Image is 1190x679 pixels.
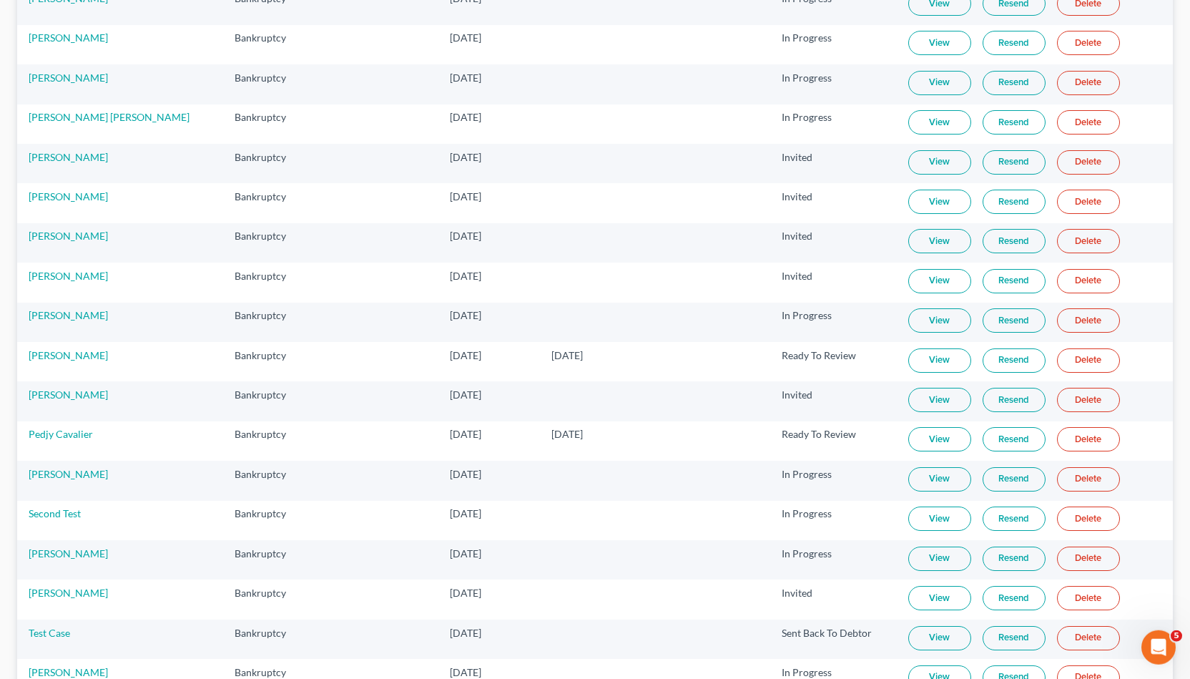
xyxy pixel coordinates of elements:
[223,381,323,421] td: Bankruptcy
[223,540,323,580] td: Bankruptcy
[29,230,108,242] a: [PERSON_NAME]
[29,111,190,123] a: [PERSON_NAME] [PERSON_NAME]
[983,507,1046,531] a: Resend
[450,389,481,401] span: [DATE]
[1057,71,1120,95] a: Delete
[770,25,897,64] td: In Progress
[983,626,1046,650] a: Resend
[223,620,323,659] td: Bankruptcy
[223,461,323,500] td: Bankruptcy
[450,507,481,519] span: [DATE]
[983,110,1046,135] a: Resend
[450,547,481,560] span: [DATE]
[770,223,897,263] td: Invited
[1171,630,1182,642] span: 5
[908,110,971,135] a: View
[908,547,971,571] a: View
[223,183,323,223] td: Bankruptcy
[29,627,70,639] a: Test Case
[223,580,323,619] td: Bankruptcy
[1057,467,1120,492] a: Delete
[450,31,481,44] span: [DATE]
[908,626,971,650] a: View
[770,540,897,580] td: In Progress
[551,349,583,361] span: [DATE]
[223,104,323,144] td: Bankruptcy
[908,388,971,412] a: View
[770,421,897,461] td: Ready To Review
[1057,626,1120,650] a: Delete
[983,586,1046,610] a: Resend
[1057,190,1120,214] a: Delete
[223,501,323,540] td: Bankruptcy
[983,547,1046,571] a: Resend
[450,587,481,599] span: [DATE]
[223,144,323,183] td: Bankruptcy
[450,230,481,242] span: [DATE]
[770,303,897,342] td: In Progress
[450,270,481,282] span: [DATE]
[1057,507,1120,531] a: Delete
[983,190,1046,214] a: Resend
[908,467,971,492] a: View
[223,263,323,302] td: Bankruptcy
[29,468,108,480] a: [PERSON_NAME]
[983,269,1046,293] a: Resend
[770,263,897,302] td: Invited
[983,348,1046,373] a: Resend
[770,461,897,500] td: In Progress
[770,620,897,659] td: Sent Back To Debtor
[770,144,897,183] td: Invited
[450,190,481,202] span: [DATE]
[29,666,108,678] a: [PERSON_NAME]
[908,150,971,175] a: View
[983,229,1046,253] a: Resend
[450,72,481,84] span: [DATE]
[223,25,323,64] td: Bankruptcy
[29,389,108,401] a: [PERSON_NAME]
[29,507,81,519] a: Second Test
[908,31,971,55] a: View
[450,468,481,480] span: [DATE]
[908,507,971,531] a: View
[223,342,323,381] td: Bankruptcy
[770,183,897,223] td: Invited
[770,580,897,619] td: Invited
[908,269,971,293] a: View
[223,64,323,104] td: Bankruptcy
[29,151,108,163] a: [PERSON_NAME]
[983,388,1046,412] a: Resend
[1057,427,1120,451] a: Delete
[983,427,1046,451] a: Resend
[29,547,108,560] a: [PERSON_NAME]
[770,501,897,540] td: In Progress
[983,31,1046,55] a: Resend
[983,308,1046,333] a: Resend
[1057,388,1120,412] a: Delete
[908,427,971,451] a: View
[908,586,971,610] a: View
[450,151,481,163] span: [DATE]
[29,428,93,440] a: Pedjy Cavalier
[551,428,583,440] span: [DATE]
[223,421,323,461] td: Bankruptcy
[1057,229,1120,253] a: Delete
[29,31,108,44] a: [PERSON_NAME]
[450,627,481,639] span: [DATE]
[908,71,971,95] a: View
[29,270,108,282] a: [PERSON_NAME]
[908,229,971,253] a: View
[1057,547,1120,571] a: Delete
[223,223,323,263] td: Bankruptcy
[770,381,897,421] td: Invited
[1057,586,1120,610] a: Delete
[29,349,108,361] a: [PERSON_NAME]
[1057,348,1120,373] a: Delete
[1141,630,1176,665] iframe: Intercom live chat
[29,309,108,321] a: [PERSON_NAME]
[450,111,481,123] span: [DATE]
[1057,150,1120,175] a: Delete
[450,428,481,440] span: [DATE]
[983,467,1046,492] a: Resend
[770,342,897,381] td: Ready To Review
